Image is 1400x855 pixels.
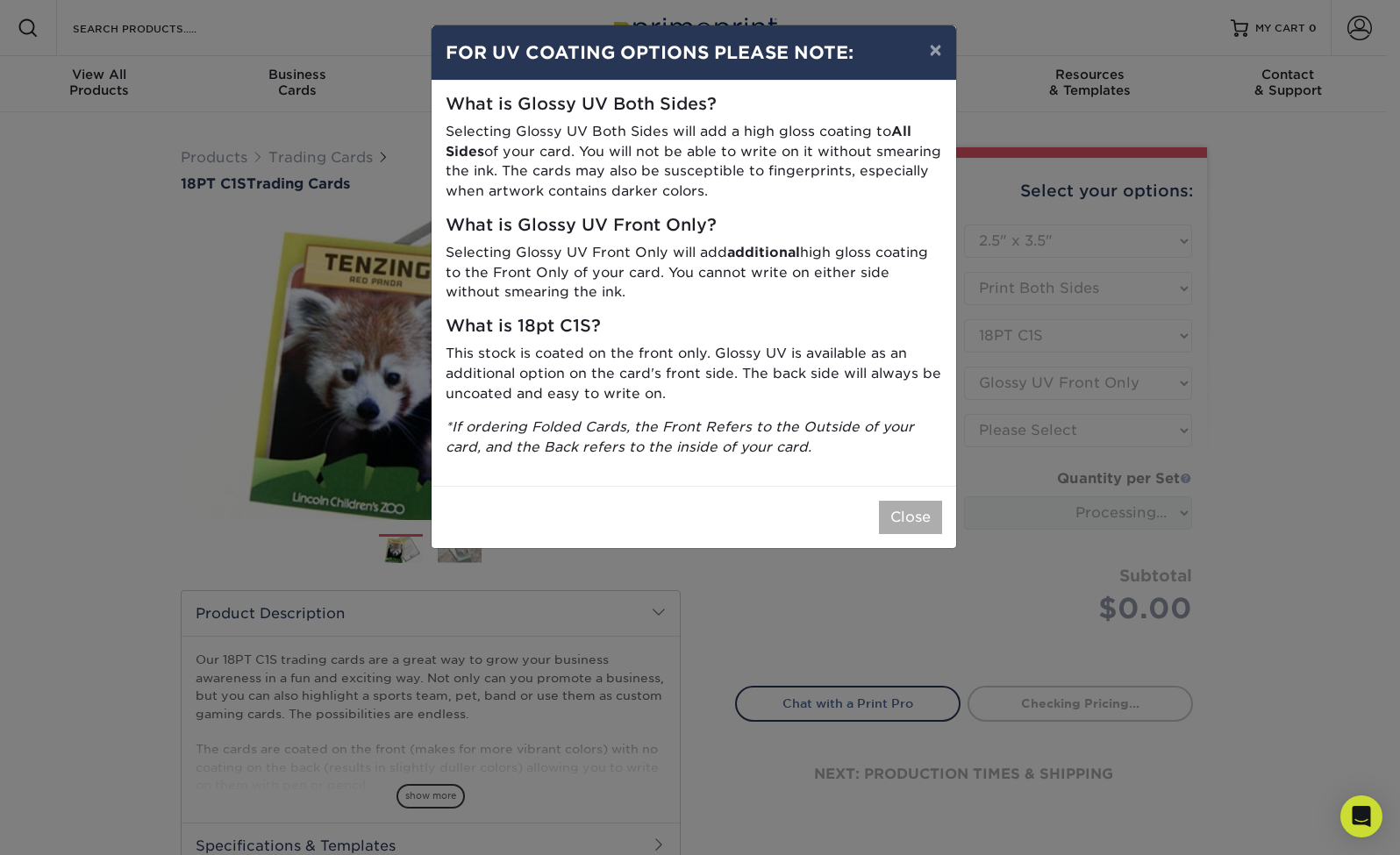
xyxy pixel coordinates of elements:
[1340,795,1382,837] div: Open Intercom Messenger
[446,243,942,303] p: Selecting Glossy UV Front Only will add high gloss coating to the Front Only of your card. You ca...
[446,123,911,160] strong: All Sides
[915,25,955,75] button: ×
[446,122,942,202] p: Selecting Glossy UV Both Sides will add a high gloss coating to of your card. You will not be abl...
[727,244,800,260] strong: additional
[446,344,942,403] p: This stock is coated on the front only. Glossy UV is available as an additional option on the car...
[446,95,942,115] h5: What is Glossy UV Both Sides?
[879,501,942,534] button: Close
[446,39,942,66] h4: FOR UV COATING OPTIONS PLEASE NOTE:
[446,418,914,455] i: *If ordering Folded Cards, the Front Refers to the Outside of your card, and the Back refers to t...
[446,317,942,337] h5: What is 18pt C1S?
[446,216,942,236] h5: What is Glossy UV Front Only?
